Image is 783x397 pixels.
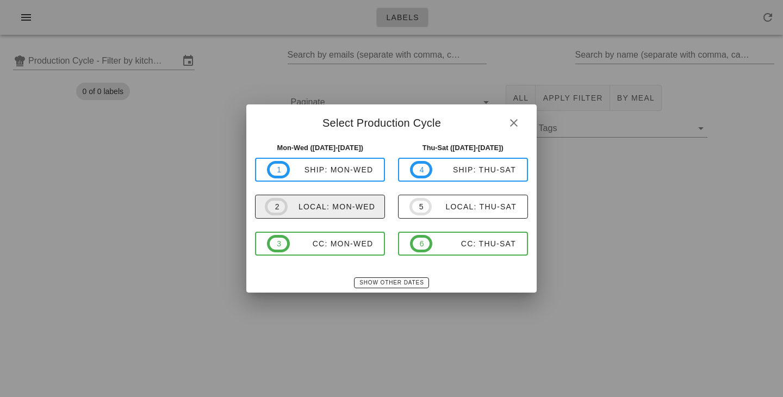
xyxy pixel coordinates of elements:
span: 1 [276,164,281,176]
div: Select Production Cycle [246,104,536,138]
div: ship: Mon-Wed [290,165,374,174]
span: 3 [276,238,281,250]
strong: Thu-Sat ([DATE]-[DATE]) [422,144,504,152]
button: 1ship: Mon-Wed [255,158,385,182]
div: local: Thu-Sat [432,202,517,211]
div: ship: Thu-Sat [432,165,516,174]
button: 2local: Mon-Wed [255,195,385,219]
span: Show Other Dates [359,280,424,286]
button: 5local: Thu-Sat [398,195,528,219]
strong: Mon-Wed ([DATE]-[DATE]) [277,144,363,152]
button: 3CC: Mon-Wed [255,232,385,256]
span: 4 [419,164,424,176]
div: CC: Thu-Sat [432,239,516,248]
button: Show Other Dates [354,277,428,288]
button: 6CC: Thu-Sat [398,232,528,256]
div: CC: Mon-Wed [290,239,374,248]
div: local: Mon-Wed [288,202,375,211]
button: 4ship: Thu-Sat [398,158,528,182]
span: 6 [419,238,424,250]
span: 5 [419,201,423,213]
span: 2 [274,201,278,213]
